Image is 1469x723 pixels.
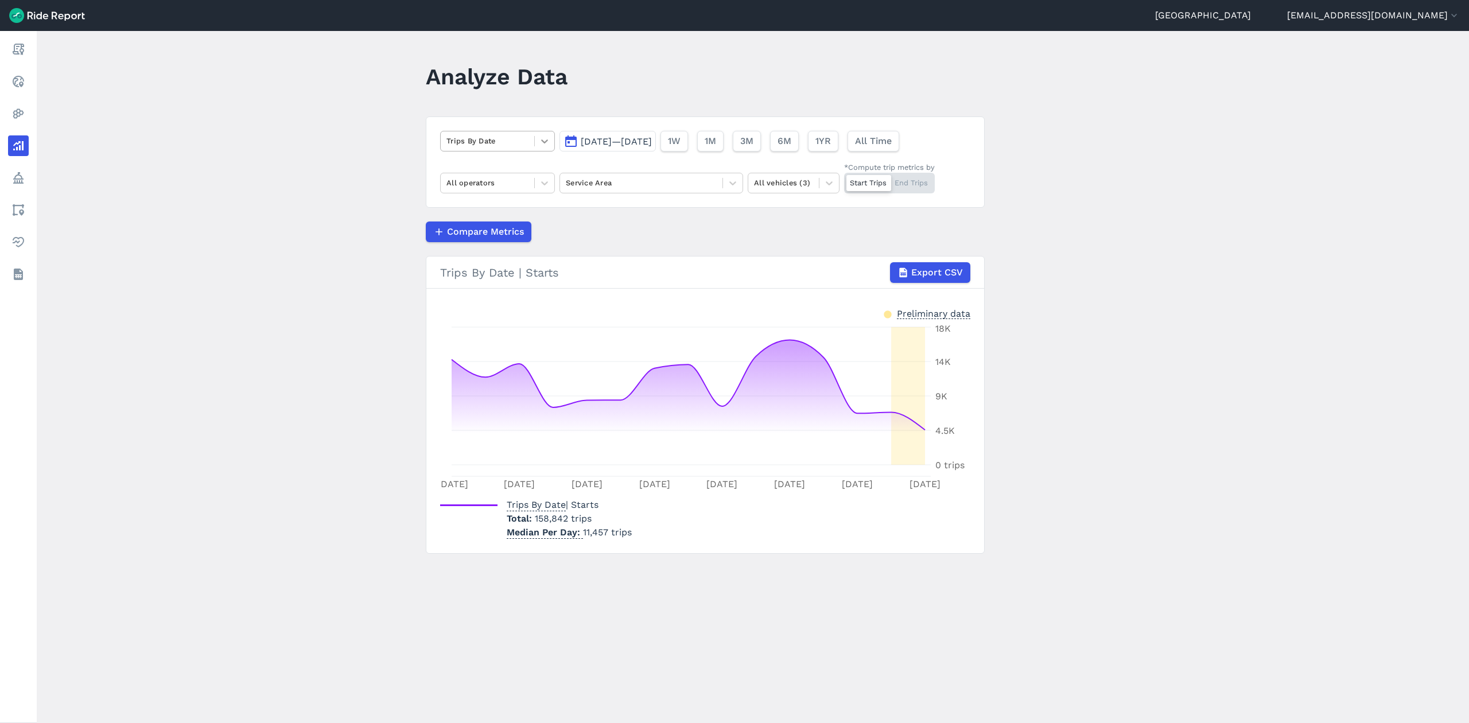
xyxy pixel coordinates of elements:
[447,225,524,239] span: Compare Metrics
[774,479,805,489] tspan: [DATE]
[8,200,29,220] a: Areas
[848,131,899,151] button: All Time
[572,479,603,489] tspan: [DATE]
[705,134,716,148] span: 1M
[897,307,970,319] div: Preliminary data
[855,134,892,148] span: All Time
[733,131,761,151] button: 3M
[935,356,951,367] tspan: 14K
[437,479,468,489] tspan: [DATE]
[8,232,29,252] a: Health
[507,523,583,539] span: Median Per Day
[507,496,566,511] span: Trips By Date
[426,61,568,92] h1: Analyze Data
[778,134,791,148] span: 6M
[8,39,29,60] a: Report
[890,262,970,283] button: Export CSV
[559,131,656,151] button: [DATE]—[DATE]
[910,479,941,489] tspan: [DATE]
[935,323,951,334] tspan: 18K
[440,262,970,283] div: Trips By Date | Starts
[9,8,85,23] img: Ride Report
[815,134,831,148] span: 1YR
[842,479,873,489] tspan: [DATE]
[535,513,592,524] span: 158,842 trips
[8,71,29,92] a: Realtime
[8,264,29,285] a: Datasets
[706,479,737,489] tspan: [DATE]
[507,526,632,539] p: 11,457 trips
[581,136,652,147] span: [DATE]—[DATE]
[935,460,965,471] tspan: 0 trips
[935,425,955,436] tspan: 4.5K
[740,134,753,148] span: 3M
[808,131,838,151] button: 1YR
[911,266,963,279] span: Export CSV
[770,131,799,151] button: 6M
[639,479,670,489] tspan: [DATE]
[935,391,947,402] tspan: 9K
[507,513,535,524] span: Total
[8,168,29,188] a: Policy
[668,134,681,148] span: 1W
[426,221,531,242] button: Compare Metrics
[507,499,599,510] span: | Starts
[660,131,688,151] button: 1W
[697,131,724,151] button: 1M
[504,479,535,489] tspan: [DATE]
[1287,9,1460,22] button: [EMAIL_ADDRESS][DOMAIN_NAME]
[1155,9,1251,22] a: [GEOGRAPHIC_DATA]
[8,135,29,156] a: Analyze
[844,162,935,173] div: *Compute trip metrics by
[8,103,29,124] a: Heatmaps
